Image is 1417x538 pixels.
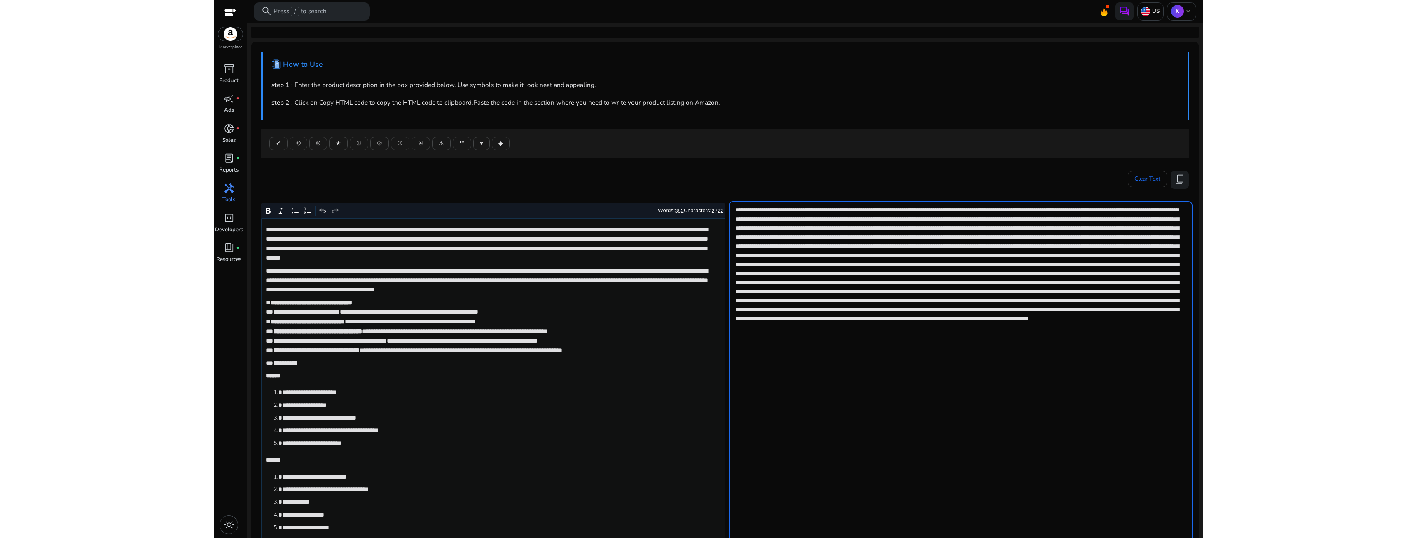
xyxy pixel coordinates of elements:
[236,97,240,101] span: fiber_manual_record
[296,139,301,148] span: ©
[350,137,368,150] button: ①
[214,151,243,181] a: lab_profilefiber_manual_recordReports
[216,256,241,264] p: Resources
[214,92,243,121] a: campaignfiber_manual_recordAds
[291,7,299,16] span: /
[219,166,239,174] p: Reports
[236,127,240,131] span: fiber_manual_record
[283,60,323,69] h4: How to Use
[219,77,239,85] p: Product
[261,6,272,16] span: search
[336,139,341,148] span: ★
[214,211,243,241] a: code_blocksDevelopers
[271,98,289,107] b: step 2
[1141,7,1150,16] img: us.svg
[236,157,240,160] span: fiber_manual_record
[370,137,389,150] button: ②
[274,7,327,16] p: Press to search
[1150,8,1159,15] p: US
[214,181,243,211] a: handymanTools
[316,139,320,148] span: ®
[224,519,234,530] span: light_mode
[224,106,234,115] p: Ads
[224,153,234,164] span: lab_profile
[261,203,725,219] div: Editor toolbar
[1185,8,1192,15] span: keyboard_arrow_down
[271,80,289,89] b: step 1
[214,122,243,151] a: donut_smallfiber_manual_recordSales
[418,139,423,148] span: ④
[492,137,510,150] button: ◆
[219,44,242,50] p: Marketplace
[224,63,234,74] span: inventory_2
[459,139,465,148] span: ™
[215,226,243,234] p: Developers
[1128,171,1167,187] button: Clear Text
[391,137,409,150] button: ③
[224,183,234,194] span: handyman
[453,137,471,150] button: ™
[1134,171,1160,187] span: Clear Text
[356,139,362,148] span: ①
[276,139,281,148] span: ✔
[236,246,240,250] span: fiber_manual_record
[222,196,235,204] p: Tools
[1174,174,1185,185] span: content_copy
[222,136,236,145] p: Sales
[218,27,243,41] img: amazon.svg
[269,137,288,150] button: ✔
[224,123,234,134] span: donut_small
[658,206,723,216] div: Words: Characters:
[224,213,234,223] span: code_blocks
[214,241,243,270] a: book_4fiber_manual_recordResources
[498,139,503,148] span: ◆
[329,137,348,150] button: ★
[480,139,483,148] span: ♥
[412,137,430,150] button: ④
[711,208,723,214] label: 2722
[398,139,403,148] span: ③
[377,139,382,148] span: ②
[675,208,684,214] label: 382
[224,94,234,104] span: campaign
[309,137,327,150] button: ®
[214,62,243,92] a: inventory_2Product
[1171,5,1184,18] p: K
[271,98,1180,107] p: : Click on Copy HTML code to copy the HTML code to clipboard.Paste the code in the section where ...
[224,242,234,253] span: book_4
[473,137,490,150] button: ♥
[271,80,1180,89] p: : Enter the product description in the box provided below. Use symbols to make it look neat and a...
[1171,171,1189,189] button: content_copy
[290,137,307,150] button: ©
[432,137,451,150] button: ⚠
[439,139,444,148] span: ⚠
